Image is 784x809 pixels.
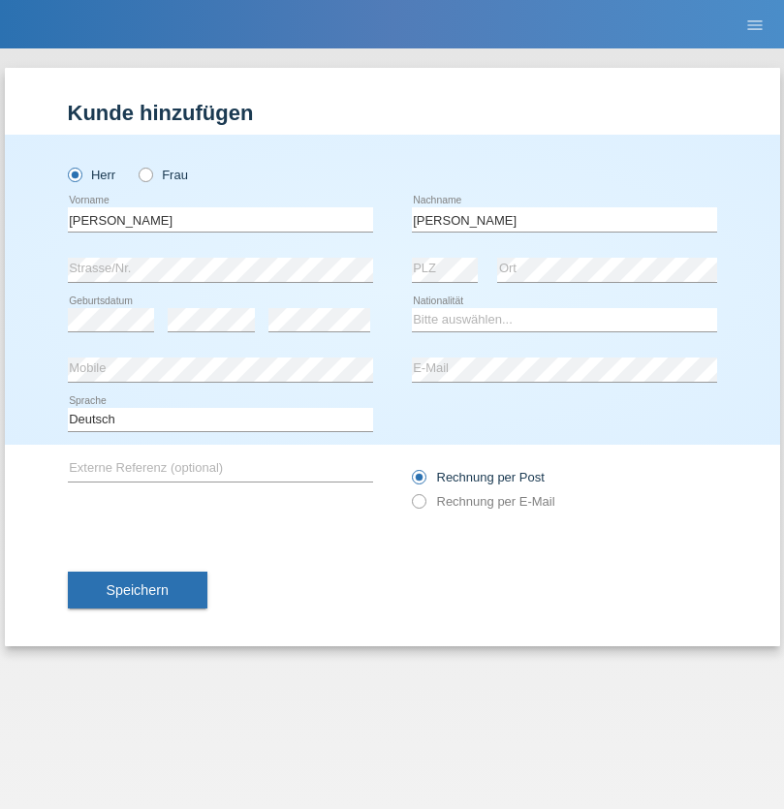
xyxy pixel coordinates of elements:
input: Rechnung per E-Mail [412,494,424,518]
label: Frau [139,168,188,182]
span: Speichern [107,582,169,598]
a: menu [736,18,774,30]
label: Rechnung per Post [412,470,545,484]
label: Rechnung per E-Mail [412,494,555,509]
input: Frau [139,168,151,180]
label: Herr [68,168,116,182]
input: Rechnung per Post [412,470,424,494]
input: Herr [68,168,80,180]
h1: Kunde hinzufügen [68,101,717,125]
button: Speichern [68,572,207,608]
i: menu [745,16,765,35]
